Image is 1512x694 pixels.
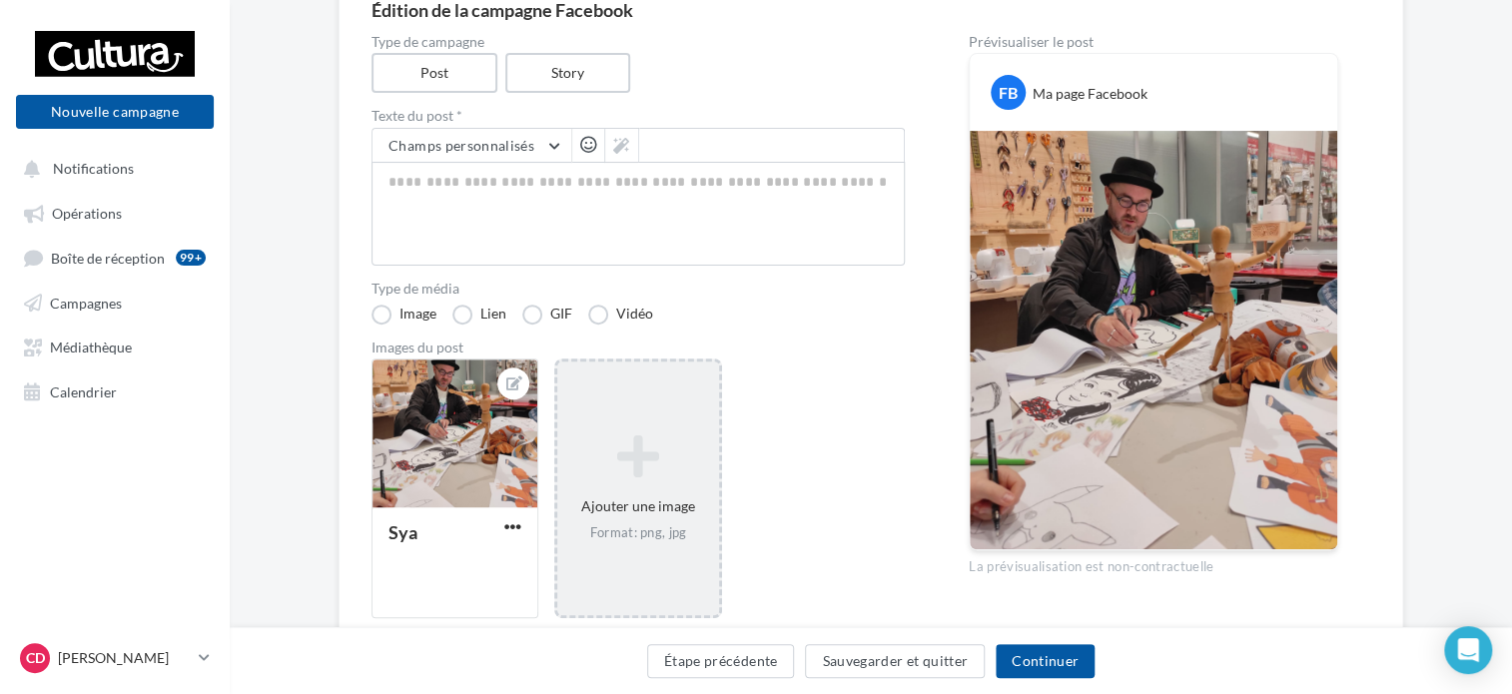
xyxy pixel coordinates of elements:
label: GIF [522,305,572,325]
div: Sya [388,521,417,543]
span: Médiathèque [50,339,132,355]
div: Open Intercom Messenger [1444,626,1492,674]
span: Campagnes [50,294,122,311]
span: Calendrier [50,382,117,399]
button: Sauvegarder et quitter [805,644,985,678]
div: Images du post [372,341,905,354]
span: CD [26,648,45,668]
div: Ma page Facebook [1033,84,1147,104]
div: Prévisualiser le post [969,35,1338,49]
a: Opérations [12,194,218,230]
a: CD [PERSON_NAME] [16,639,214,677]
div: 99+ [176,250,206,266]
p: [PERSON_NAME] [58,648,191,668]
div: FB [991,75,1026,110]
button: Notifications [12,150,210,186]
a: Calendrier [12,372,218,408]
label: Type de média [372,282,905,296]
div: La prévisualisation est non-contractuelle [969,550,1338,576]
label: Vidéo [588,305,653,325]
label: Lien [452,305,506,325]
span: Opérations [52,205,122,222]
button: Continuer [996,644,1095,678]
span: Champs personnalisés [388,137,534,154]
button: Champs personnalisés [373,129,571,163]
label: Texte du post * [372,109,905,123]
a: Boîte de réception99+ [12,239,218,276]
label: Image [372,305,436,325]
label: Type de campagne [372,35,905,49]
span: Notifications [53,160,134,177]
label: Story [505,53,631,93]
button: Étape précédente [647,644,795,678]
label: Post [372,53,497,93]
a: Médiathèque [12,328,218,363]
span: Boîte de réception [51,249,165,266]
a: Campagnes [12,284,218,320]
button: Nouvelle campagne [16,95,214,129]
div: Édition de la campagne Facebook [372,1,1370,19]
